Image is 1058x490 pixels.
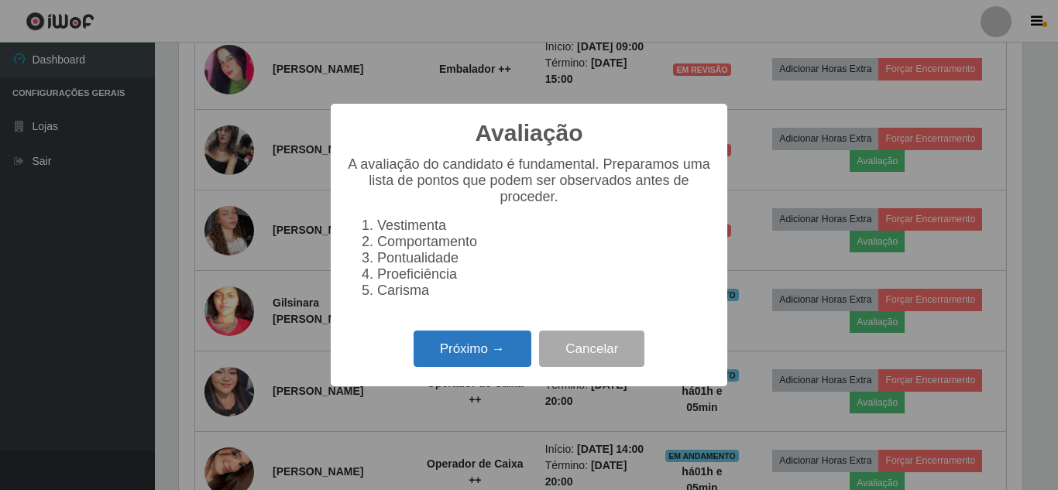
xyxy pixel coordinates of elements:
[476,119,583,147] h2: Avaliação
[377,266,712,283] li: Proeficiência
[377,234,712,250] li: Comportamento
[377,283,712,299] li: Carisma
[539,331,644,367] button: Cancelar
[414,331,531,367] button: Próximo →
[377,250,712,266] li: Pontualidade
[346,156,712,205] p: A avaliação do candidato é fundamental. Preparamos uma lista de pontos que podem ser observados a...
[377,218,712,234] li: Vestimenta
